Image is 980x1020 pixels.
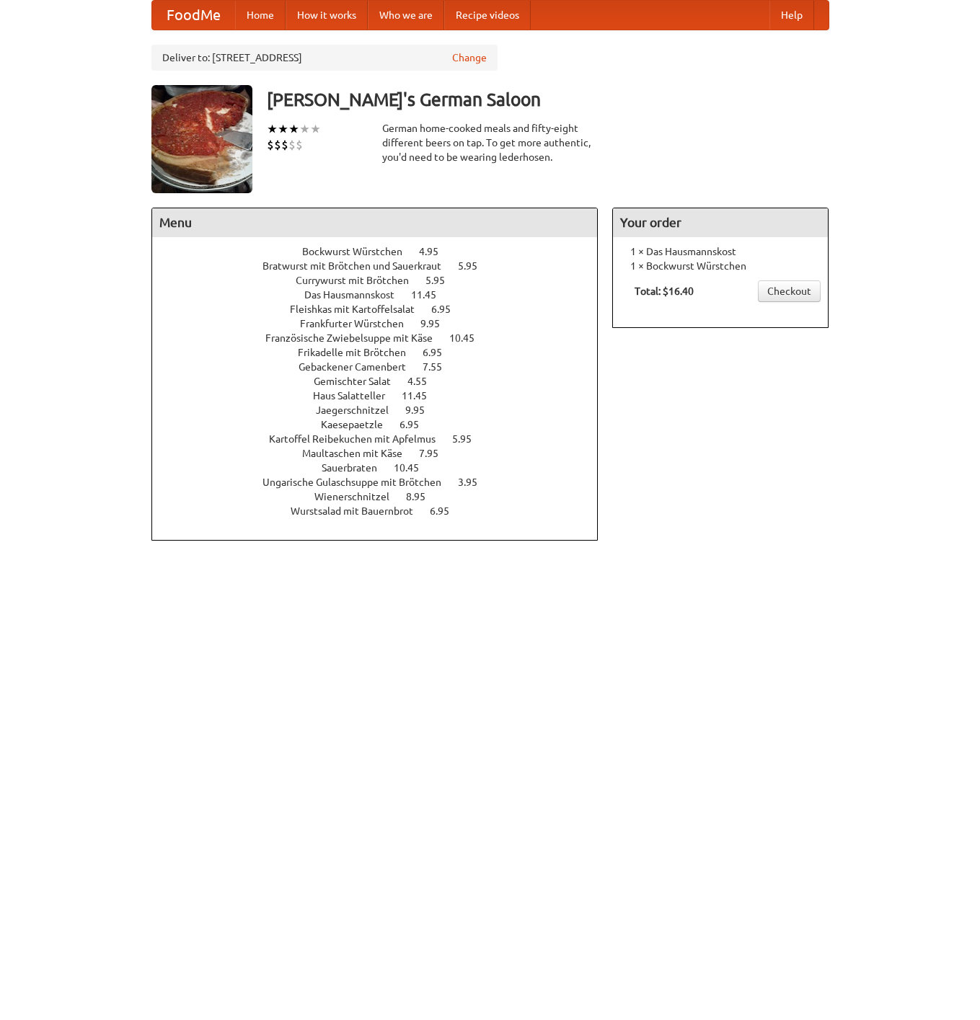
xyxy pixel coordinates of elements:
a: Jaegerschnitzel 9.95 [316,404,451,416]
div: German home-cooked meals and fifty-eight different beers on tap. To get more authentic, you'd nee... [382,121,599,164]
li: ★ [288,121,299,137]
span: Wurstsalad mit Bauernbrot [291,505,428,517]
span: 9.95 [420,318,454,329]
a: Maultaschen mit Käse 7.95 [302,448,465,459]
li: ★ [278,121,288,137]
a: FoodMe [152,1,235,30]
span: 5.95 [452,433,486,445]
a: Change [452,50,487,65]
a: Checkout [758,280,821,302]
a: Frankfurter Würstchen 9.95 [300,318,467,329]
li: $ [281,137,288,153]
span: Bockwurst Würstchen [302,246,417,257]
span: Kaesepaetzle [321,419,397,430]
a: Gemischter Salat 4.55 [314,376,454,387]
a: Home [235,1,286,30]
li: 1 × Bockwurst Würstchen [620,259,821,273]
li: $ [296,137,303,153]
a: Wurstsalad mit Bauernbrot 6.95 [291,505,476,517]
span: Das Hausmannskost [304,289,409,301]
li: 1 × Das Hausmannskost [620,244,821,259]
span: Französische Zwiebelsuppe mit Käse [265,332,447,344]
a: Sauerbraten 10.45 [322,462,446,474]
span: Gebackener Camenbert [299,361,420,373]
a: Recipe videos [444,1,531,30]
span: 7.55 [423,361,456,373]
span: 5.95 [458,260,492,272]
span: 10.45 [394,462,433,474]
a: Gebackener Camenbert 7.55 [299,361,469,373]
span: 8.95 [406,491,440,502]
a: Fleishkas mit Kartoffelsalat 6.95 [290,303,477,315]
a: Bratwurst mit Brötchen und Sauerkraut 5.95 [262,260,504,272]
li: $ [274,137,281,153]
span: Jaegerschnitzel [316,404,403,416]
a: Help [769,1,814,30]
span: Maultaschen mit Käse [302,448,417,459]
li: $ [288,137,296,153]
span: Kartoffel Reibekuchen mit Apfelmus [269,433,450,445]
a: Currywurst mit Brötchen 5.95 [296,275,472,286]
span: 6.95 [430,505,464,517]
span: 10.45 [449,332,489,344]
a: Haus Salatteller 11.45 [313,390,454,402]
span: 7.95 [419,448,453,459]
img: angular.jpg [151,85,252,193]
span: 11.45 [411,289,451,301]
span: 6.95 [431,303,465,315]
span: 6.95 [423,347,456,358]
span: Frikadelle mit Brötchen [298,347,420,358]
span: Fleishkas mit Kartoffelsalat [290,303,429,315]
span: Frankfurter Würstchen [300,318,418,329]
span: Bratwurst mit Brötchen und Sauerkraut [262,260,456,272]
div: Deliver to: [STREET_ADDRESS] [151,45,498,71]
span: 11.45 [402,390,441,402]
span: Sauerbraten [322,462,392,474]
a: Kartoffel Reibekuchen mit Apfelmus 5.95 [269,433,498,445]
a: Frikadelle mit Brötchen 6.95 [298,347,469,358]
span: Ungarische Gulaschsuppe mit Brötchen [262,476,456,488]
li: ★ [299,121,310,137]
a: How it works [286,1,368,30]
a: Wienerschnitzel 8.95 [314,491,452,502]
li: $ [267,137,274,153]
a: Who we are [368,1,444,30]
li: ★ [310,121,321,137]
span: 4.55 [407,376,441,387]
span: 4.95 [419,246,453,257]
a: Kaesepaetzle 6.95 [321,419,446,430]
span: 6.95 [399,419,433,430]
a: Französische Zwiebelsuppe mit Käse 10.45 [265,332,501,344]
span: 3.95 [458,476,492,488]
a: Ungarische Gulaschsuppe mit Brötchen 3.95 [262,476,504,488]
span: 9.95 [405,404,439,416]
a: Das Hausmannskost 11.45 [304,289,463,301]
span: Haus Salatteller [313,390,399,402]
h3: [PERSON_NAME]'s German Saloon [267,85,829,114]
span: Currywurst mit Brötchen [296,275,423,286]
span: 5.95 [425,275,459,286]
b: Total: $16.40 [635,285,694,297]
span: Gemischter Salat [314,376,405,387]
h4: Your order [613,208,828,237]
span: Wienerschnitzel [314,491,404,502]
a: Bockwurst Würstchen 4.95 [302,246,465,257]
h4: Menu [152,208,598,237]
li: ★ [267,121,278,137]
